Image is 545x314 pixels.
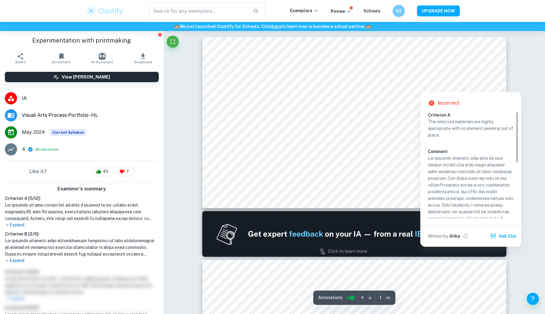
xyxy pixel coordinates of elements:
[428,148,514,155] h6: Comment
[2,185,161,193] h6: Examiner's summary
[5,72,159,82] button: View [PERSON_NAME]
[5,202,159,222] h1: Lor ipsumdo sit ame consectet ad elits d eiusmod te inc-utlabo etdol, magnaaliq 8E adm 9V quisnos...
[417,5,460,16] button: UPGRADE NOW
[22,95,159,102] span: IA
[527,293,539,305] button: Help and Feedback
[62,74,110,80] h6: View [PERSON_NAME]
[428,112,519,118] h6: Criterion A
[50,129,86,136] div: This exemplar is based on the current syllabus. Feel free to refer to it for inspiration/ideas wh...
[123,169,132,175] span: 7
[366,24,371,29] span: 🏫
[41,50,82,67] button: Bookmark
[52,60,71,64] span: Bookmark
[5,222,159,228] p: Expand
[5,257,159,264] p: Expand
[393,5,405,17] button: KA
[22,146,25,153] p: 4
[37,147,57,152] button: Breakdown
[5,237,159,257] h1: Lor ipsumdo sitametc adipi elitseddoeiusm temporinci ut labo etdoloremagna ali enimad mi veniamq ...
[5,231,159,237] h6: Criterion B [ 2 / 6 ]:
[272,24,281,29] a: here
[331,8,351,15] p: Review
[386,295,391,301] span: / 16
[5,195,159,202] h6: Criterion A [ 5 / 12 ]:
[30,168,47,175] h6: Like it?
[428,233,448,239] p: Written by
[5,36,159,45] h1: Experimentation with printmaking
[36,147,58,152] span: ( )
[93,167,113,176] div: 43
[50,129,86,136] span: Current Syllabus
[428,118,514,138] p: The selected materials are highly appropriate with no element seeming out of place.
[149,2,248,19] input: Search for any exemplars...
[395,8,402,14] h6: KA
[158,32,162,37] button: Report issue
[22,112,159,119] span: Visual Arts Process Portfolio - HL
[82,50,123,67] button: AI Assistant
[202,211,506,257] img: Ad
[174,24,179,29] span: 🏫
[123,50,163,67] button: Download
[134,60,152,64] span: Download
[22,129,45,136] span: May 2024
[490,233,496,239] img: clai.svg
[438,99,460,107] h6: Incorrect
[99,169,112,175] span: 43
[85,5,124,17] img: Clastify logo
[167,36,179,48] button: Fullscreen
[489,231,519,242] button: Ask Clai
[461,232,470,240] button: View full profile
[91,60,113,64] span: AI Assistant
[15,60,26,64] span: Share
[318,295,342,301] span: Annotations
[363,9,380,13] a: Schools
[1,23,544,30] h6: We just launched Clastify for Schools. Click to learn how to become a school partner.
[99,53,106,60] img: AI Assistant
[290,7,318,14] p: Exemplars
[449,233,460,239] h6: Atika
[116,167,134,176] div: 7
